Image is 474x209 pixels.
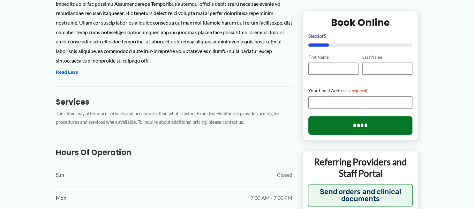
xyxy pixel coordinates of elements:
span: 7:00 AM - 7:00 PM [251,193,292,203]
span: Mon [56,193,66,203]
button: Send orders and clinical documents [308,184,413,206]
label: Last Name [362,54,412,60]
span: Sun [56,170,64,180]
span: 1 [317,33,320,38]
p: Step of [308,34,413,38]
p: Referring Providers and Staff Portal [308,156,413,179]
button: Read Less [56,69,78,76]
span: Closed [277,170,292,180]
h3: Hours of Operation [56,147,292,157]
span: (Required) [349,88,367,93]
p: The clinic may offer more services and procedures than what is listed. Expected Healthcare provid... [56,109,292,127]
label: First Name [308,54,358,60]
span: 5 [324,33,326,38]
h2: Book Online [308,16,413,28]
h3: Services [56,97,292,107]
label: Your Email Address [308,87,413,94]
